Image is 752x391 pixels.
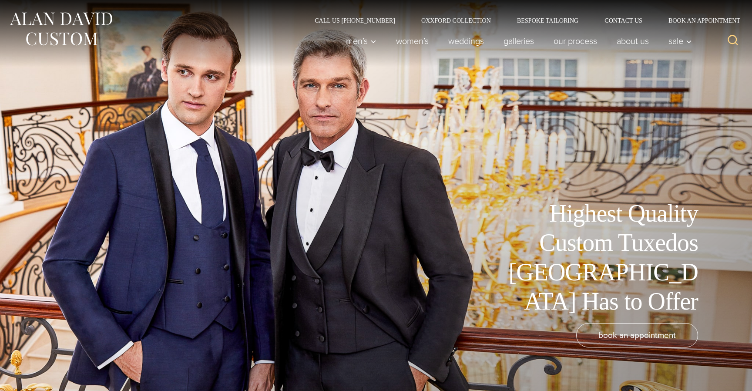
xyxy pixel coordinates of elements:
a: Bespoke Tailoring [504,17,591,24]
a: book an appointment [576,323,698,347]
a: Our Process [544,32,607,50]
a: About Us [607,32,659,50]
span: Sale [668,37,692,45]
nav: Primary Navigation [336,32,697,50]
a: weddings [439,32,494,50]
button: View Search Form [722,30,743,51]
a: Women’s [386,32,439,50]
a: Contact Us [591,17,655,24]
a: Oxxford Collection [408,17,504,24]
span: Men’s [346,37,376,45]
h1: Highest Quality Custom Tuxedos [GEOGRAPHIC_DATA] Has to Offer [502,199,698,316]
span: book an appointment [598,329,676,341]
a: Book an Appointment [655,17,743,24]
a: Galleries [494,32,544,50]
nav: Secondary Navigation [302,17,743,24]
a: Call Us [PHONE_NUMBER] [302,17,408,24]
img: Alan David Custom [9,10,113,48]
